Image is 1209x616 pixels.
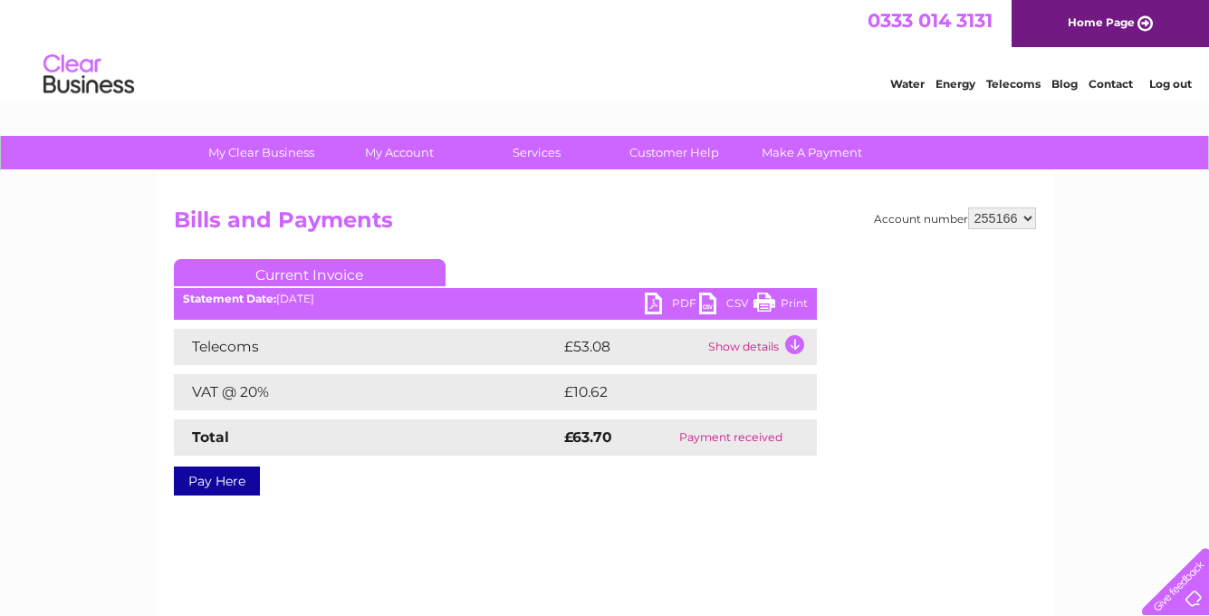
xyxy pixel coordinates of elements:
a: Print [753,293,808,319]
td: Payment received [646,419,816,456]
a: Pay Here [174,467,260,496]
img: logo.png [43,47,135,102]
a: Make A Payment [737,136,887,169]
div: Clear Business is a trading name of Verastar Limited (registered in [GEOGRAPHIC_DATA] No. 3667643... [178,10,1033,88]
a: Telecoms [986,77,1041,91]
a: Contact [1089,77,1133,91]
a: Energy [936,77,975,91]
div: Account number [874,207,1036,229]
h2: Bills and Payments [174,207,1036,242]
td: £53.08 [560,329,704,365]
a: Log out [1149,77,1192,91]
td: VAT @ 20% [174,374,560,410]
div: [DATE] [174,293,817,305]
a: Water [890,77,925,91]
strong: £63.70 [564,428,612,446]
a: Blog [1051,77,1078,91]
a: Customer Help [600,136,749,169]
a: 0333 014 3131 [868,9,993,32]
td: £10.62 [560,374,779,410]
a: CSV [699,293,753,319]
a: My Account [324,136,474,169]
a: Current Invoice [174,259,446,286]
a: PDF [645,293,699,319]
b: Statement Date: [183,292,276,305]
td: Telecoms [174,329,560,365]
a: Services [462,136,611,169]
td: Show details [704,329,817,365]
a: My Clear Business [187,136,336,169]
strong: Total [192,428,229,446]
